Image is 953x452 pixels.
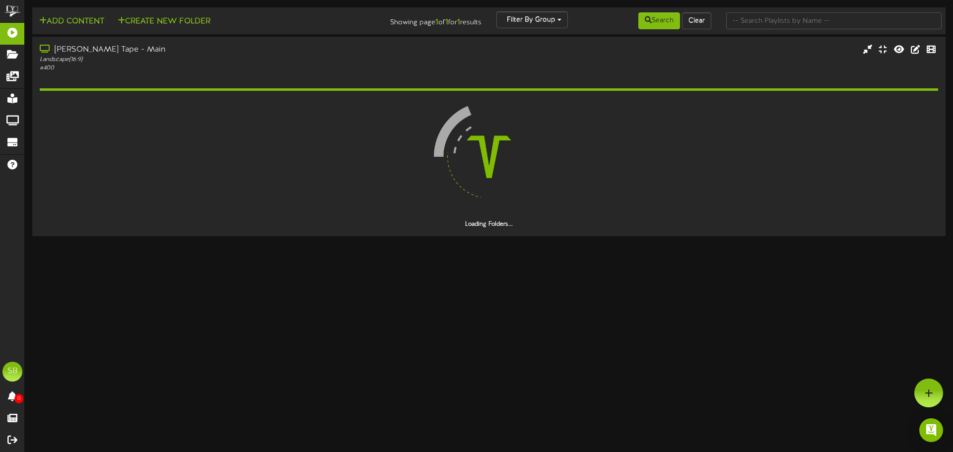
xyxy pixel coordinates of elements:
button: Add Content [36,15,107,28]
div: Showing page of for results [336,11,489,28]
strong: Loading Folders... [465,221,513,228]
button: Filter By Group [496,11,568,28]
button: Create New Folder [115,15,213,28]
strong: 1 [445,18,448,27]
div: Landscape ( 16:9 ) [40,56,406,64]
div: Open Intercom Messenger [919,418,943,442]
input: -- Search Playlists by Name -- [726,12,942,29]
span: 0 [14,394,23,403]
div: SB [2,362,22,382]
strong: 1 [457,18,460,27]
div: [PERSON_NAME] Tape - Main [40,44,406,56]
div: # 400 [40,64,406,72]
img: loading-spinner-4.png [425,93,552,220]
strong: 1 [435,18,438,27]
button: Search [638,12,680,29]
button: Clear [682,12,711,29]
